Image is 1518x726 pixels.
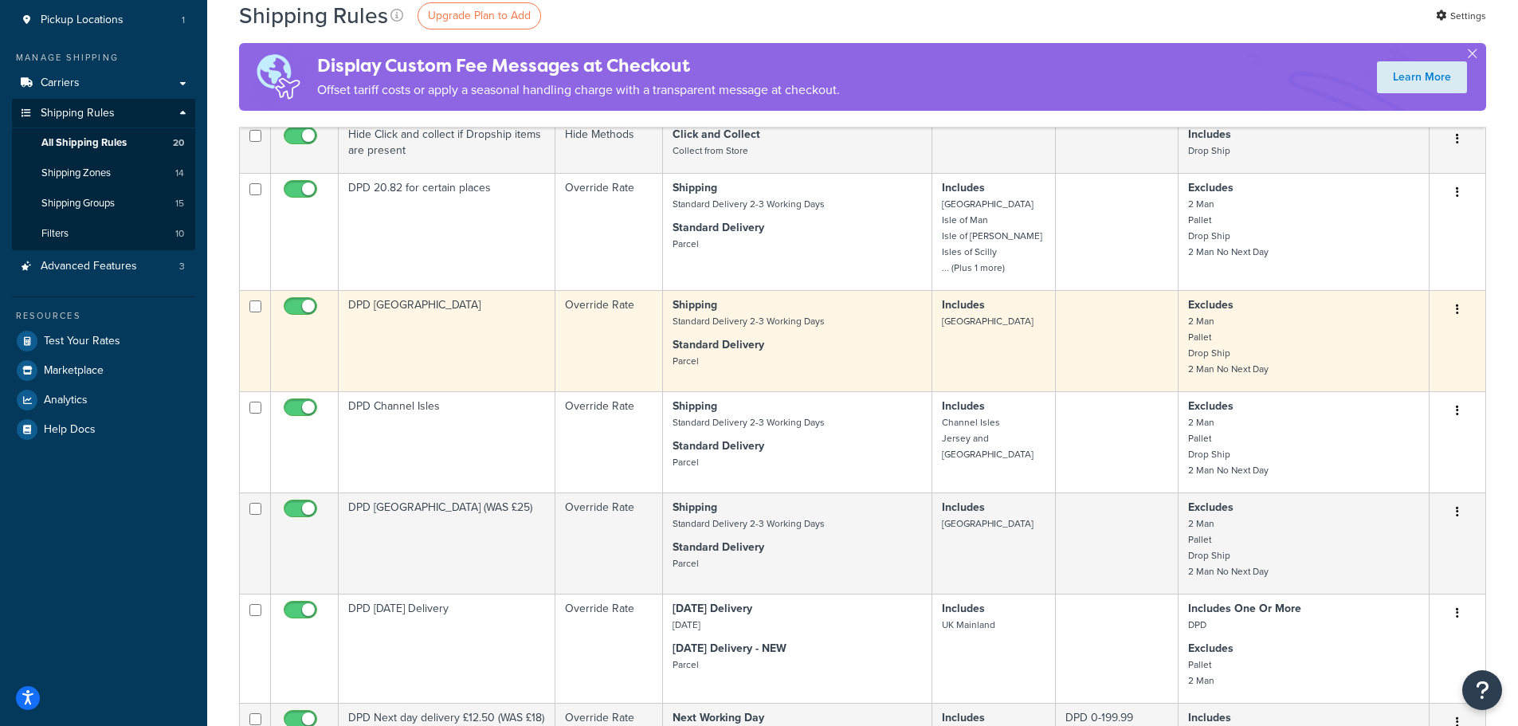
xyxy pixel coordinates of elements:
[12,159,195,188] li: Shipping Zones
[942,618,995,632] small: UK Mainland
[12,252,195,281] a: Advanced Features 3
[942,415,1034,461] small: Channel Isles Jersey and [GEOGRAPHIC_DATA]
[12,386,195,414] a: Analytics
[673,455,699,469] small: Parcel
[41,77,80,90] span: Carriers
[1188,640,1234,657] strong: Excludes
[673,237,699,251] small: Parcel
[942,516,1034,531] small: [GEOGRAPHIC_DATA]
[12,356,195,385] a: Marketplace
[1188,499,1234,516] strong: Excludes
[41,167,111,180] span: Shipping Zones
[44,394,88,407] span: Analytics
[175,167,184,180] span: 14
[44,335,120,348] span: Test Your Rates
[12,159,195,188] a: Shipping Zones 14
[1188,516,1269,579] small: 2 Man Pallet Drop Ship 2 Man No Next Day
[673,143,748,158] small: Collect from Store
[673,126,760,143] strong: Click and Collect
[673,600,752,617] strong: [DATE] Delivery
[339,173,555,290] td: DPD 20.82 for certain places
[673,219,764,236] strong: Standard Delivery
[555,493,663,594] td: Override Rate
[175,197,184,210] span: 15
[175,227,184,241] span: 10
[339,493,555,594] td: DPD [GEOGRAPHIC_DATA] (WAS £25)
[12,51,195,65] div: Manage Shipping
[1188,657,1214,688] small: Pallet 2 Man
[339,391,555,493] td: DPD Channel Isles
[1188,709,1231,726] strong: Includes
[12,6,195,35] a: Pickup Locations 1
[1188,415,1269,477] small: 2 Man Pallet Drop Ship 2 Man No Next Day
[12,189,195,218] li: Shipping Groups
[673,398,717,414] strong: Shipping
[428,7,531,24] span: Upgrade Plan to Add
[942,314,1034,328] small: [GEOGRAPHIC_DATA]
[942,197,1042,275] small: [GEOGRAPHIC_DATA] Isle of Man Isle of [PERSON_NAME] Isles of Scilly ... (Plus 1 more)
[942,600,985,617] strong: Includes
[44,423,96,437] span: Help Docs
[12,327,195,355] a: Test Your Rates
[239,43,317,111] img: duties-banner-06bc72dcb5fe05cb3f9472aba00be2ae8eb53ab6f0d8bb03d382ba314ac3c341.png
[12,252,195,281] li: Advanced Features
[1188,197,1269,259] small: 2 Man Pallet Drop Ship 2 Man No Next Day
[942,296,985,313] strong: Includes
[1377,61,1467,93] a: Learn More
[673,354,699,368] small: Parcel
[44,364,104,378] span: Marketplace
[673,415,825,430] small: Standard Delivery 2-3 Working Days
[555,391,663,493] td: Override Rate
[12,99,195,128] a: Shipping Rules
[1188,398,1234,414] strong: Excludes
[673,539,764,555] strong: Standard Delivery
[41,260,137,273] span: Advanced Features
[942,398,985,414] strong: Includes
[12,415,195,444] a: Help Docs
[317,53,840,79] h4: Display Custom Fee Messages at Checkout
[339,120,555,173] td: Hide Click and collect if Dropship items are present
[673,197,825,211] small: Standard Delivery 2-3 Working Days
[673,709,764,726] strong: Next Working Day
[1462,670,1502,710] button: Open Resource Center
[182,14,185,27] span: 1
[12,219,195,249] a: Filters 10
[1188,179,1234,196] strong: Excludes
[555,594,663,703] td: Override Rate
[673,618,700,632] small: [DATE]
[673,640,786,657] strong: [DATE] Delivery - NEW
[418,2,541,29] a: Upgrade Plan to Add
[673,314,825,328] small: Standard Delivery 2-3 Working Days
[555,173,663,290] td: Override Rate
[41,227,69,241] span: Filters
[942,499,985,516] strong: Includes
[12,309,195,323] div: Resources
[12,128,195,158] a: All Shipping Rules 20
[12,6,195,35] li: Pickup Locations
[12,128,195,158] li: All Shipping Rules
[673,499,717,516] strong: Shipping
[1188,618,1206,632] small: DPD
[673,296,717,313] strong: Shipping
[173,136,184,150] span: 20
[1188,314,1269,376] small: 2 Man Pallet Drop Ship 2 Man No Next Day
[673,179,717,196] strong: Shipping
[41,107,115,120] span: Shipping Rules
[12,69,195,98] a: Carriers
[1188,143,1230,158] small: Drop Ship
[1188,296,1234,313] strong: Excludes
[673,657,699,672] small: Parcel
[1188,126,1231,143] strong: Includes
[942,709,985,726] strong: Includes
[673,438,764,454] strong: Standard Delivery
[41,136,127,150] span: All Shipping Rules
[41,197,115,210] span: Shipping Groups
[12,99,195,250] li: Shipping Rules
[555,120,663,173] td: Hide Methods
[317,79,840,101] p: Offset tariff costs or apply a seasonal handling charge with a transparent message at checkout.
